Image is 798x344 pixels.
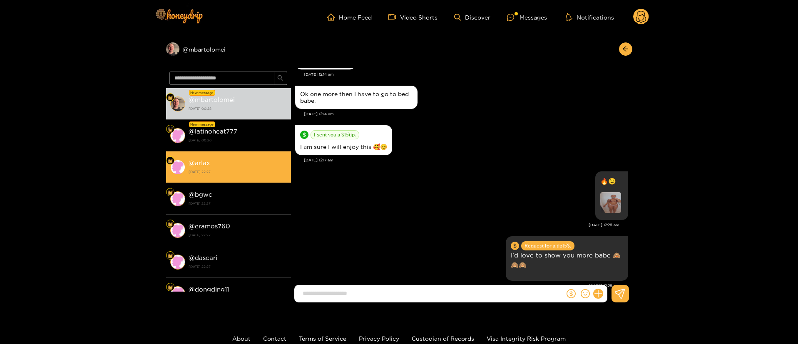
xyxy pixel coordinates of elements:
span: dollar [567,289,576,298]
button: dollar [565,287,577,300]
span: Request for a tip 15 $. [521,241,574,250]
a: Custodian of Records [412,335,474,342]
p: I'd love to show you more babe 🙈🙈🙈 [511,250,623,270]
div: [DATE] 12:17 am [304,157,628,163]
div: @mbartolomei [166,42,291,56]
span: video-camera [388,13,400,21]
div: Messages [507,12,547,22]
strong: @ bgwc [189,191,212,198]
img: conversation [170,191,185,206]
img: Fan Level [168,95,173,100]
img: conversation [170,223,185,238]
img: conversation [170,128,185,143]
a: Visa Integrity Risk Program [487,335,566,342]
a: About [232,335,251,342]
span: search [277,75,283,82]
a: Home Feed [327,13,372,21]
div: Oct. 7, 12:28 am [595,171,628,220]
img: Fan Level [168,190,173,195]
strong: @ latinoheat777 [189,128,237,135]
div: Oct. 7, 12:28 am [506,236,628,281]
button: arrow-left [619,42,632,56]
strong: [DATE] 00:26 [189,136,287,144]
div: New message [189,90,215,96]
strong: @ dongding11 [189,286,229,293]
span: arrow-left [622,46,629,53]
img: conversation [170,255,185,270]
strong: @ arlax [189,159,210,166]
strong: [DATE] 22:27 [189,168,287,176]
img: conversation [170,97,185,111]
img: conversation [170,286,185,301]
strong: @ dascari [189,254,217,261]
div: I am sure I will enjoy this 🥰😊 [300,144,387,150]
div: [DATE] 12:14 am [304,111,628,117]
div: [DATE] 12:28 am [295,222,619,228]
button: search [274,72,287,85]
div: Oct. 7, 12:17 am [295,125,392,155]
img: Fan Level [168,158,173,163]
img: Fan Level [168,285,173,290]
div: [DATE] 12:28 am [295,283,619,289]
span: dollar-circle [300,131,308,139]
span: I sent you a $ 15 tip. [311,130,359,139]
img: Fan Level [168,222,173,227]
a: Discover [454,14,490,21]
img: conversation [170,160,185,175]
strong: [DATE] 22:27 [189,200,287,207]
strong: @ mbartolomei [189,96,235,103]
span: dollar-circle [511,242,519,250]
span: smile [581,289,590,298]
strong: [DATE] 22:27 [189,231,287,239]
img: Fan Level [168,253,173,258]
a: Video Shorts [388,13,438,21]
img: Fan Level [168,127,173,132]
div: Ok one more then I have to go to bed babe. [300,91,413,104]
a: Terms of Service [299,335,346,342]
div: New message [189,121,215,127]
div: Oct. 7, 12:14 am [295,86,418,109]
button: Notifications [564,13,617,21]
strong: [DATE] 00:28 [189,105,287,112]
strong: [DATE] 22:27 [189,263,287,270]
a: Privacy Policy [359,335,399,342]
p: 🔥😉 [600,176,623,186]
span: home [327,13,339,21]
div: [DATE] 12:14 am [304,72,628,77]
a: Contact [263,335,286,342]
img: preview [600,192,621,213]
strong: @ eramos760 [189,223,230,230]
